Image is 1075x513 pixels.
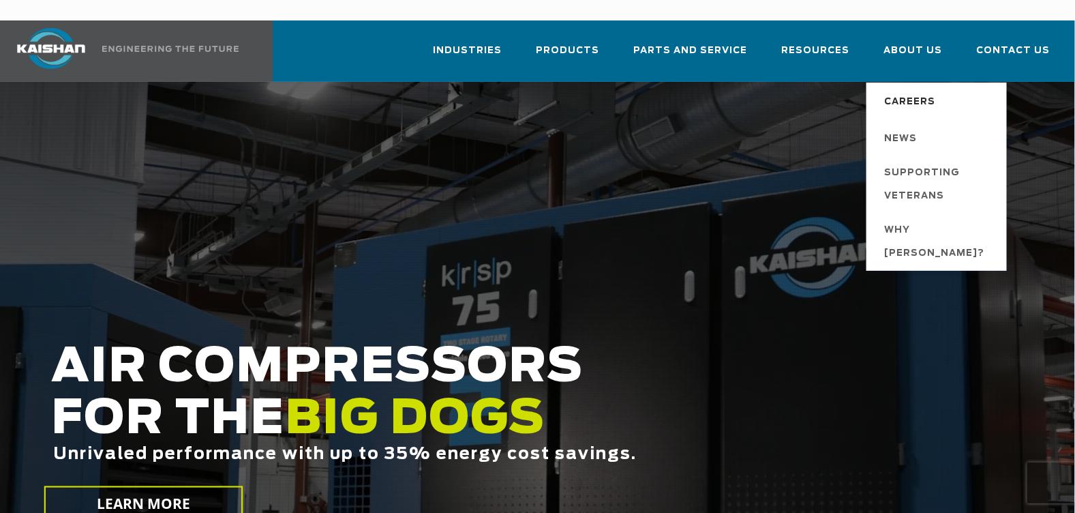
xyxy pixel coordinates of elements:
span: Products [536,43,599,59]
a: Why [PERSON_NAME]? [870,214,1007,271]
span: Why [PERSON_NAME]? [884,219,993,265]
a: Contact Us [976,33,1050,79]
a: Careers [870,83,1007,119]
span: About Us [883,43,942,59]
h2: AIR COMPRESSORS FOR THE [51,342,859,506]
span: BIG DOGS [285,396,545,443]
span: Parts and Service [633,43,747,59]
img: Engineering the future [102,46,239,52]
span: Unrivaled performance with up to 35% energy cost savings. [53,446,637,463]
a: Parts and Service [633,33,747,79]
a: Industries [433,33,502,79]
a: Products [536,33,599,79]
span: News [884,128,917,151]
span: Contact Us [976,43,1050,59]
span: Resources [781,43,849,59]
a: Supporting Veterans [870,156,1007,214]
span: Industries [433,43,502,59]
a: Resources [781,33,849,79]
a: News [870,119,1007,156]
span: Careers [884,91,935,114]
span: Supporting Veterans [884,162,993,208]
a: About Us [883,33,942,79]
